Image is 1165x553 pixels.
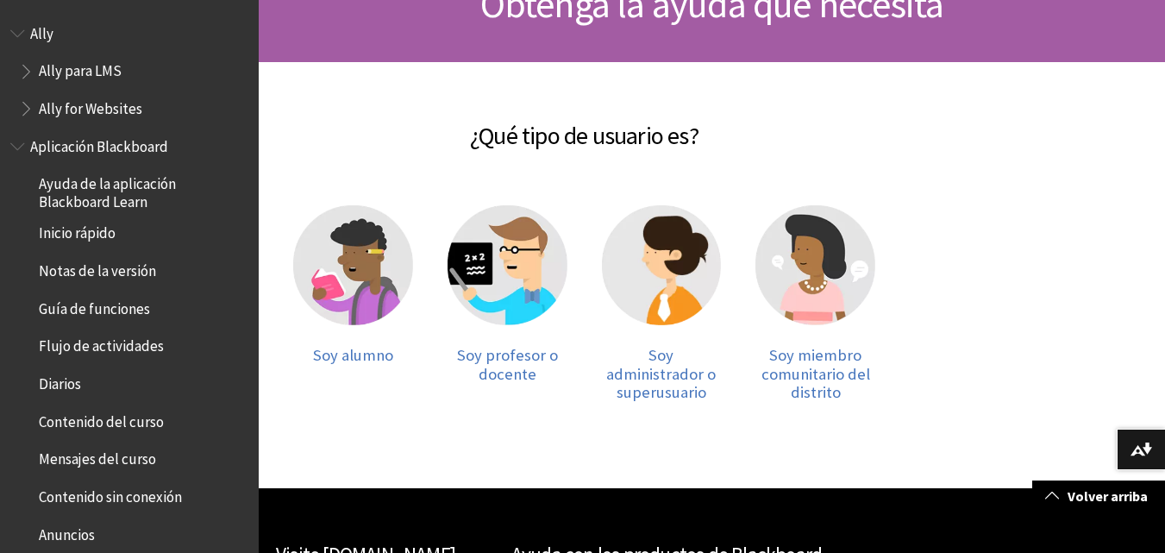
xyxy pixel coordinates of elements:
a: Administrador Soy administrador o superusuario [602,205,722,402]
span: Guía de funciones [39,294,150,317]
span: Flujo de actividades [39,332,164,355]
span: Ally [30,19,53,42]
span: Contenido del curso [39,407,164,430]
span: Aplicación Blackboard [30,132,168,155]
a: Miembro comunitario Soy miembro comunitario del distrito [755,205,875,402]
a: Volver arriba [1032,481,1165,512]
span: Ally para LMS [39,57,122,80]
span: Soy alumno [313,345,393,365]
span: Anuncios [39,520,95,544]
a: Alumno Soy alumno [293,205,413,402]
span: Mensajes del curso [39,445,156,468]
nav: Book outline for Anthology Ally Help [10,19,248,123]
span: Diarios [39,369,81,393]
img: Alumno [293,205,413,325]
span: Ayuda de la aplicación Blackboard Learn [39,170,247,211]
a: Profesor Soy profesor o docente [448,205,567,402]
span: Inicio rápido [39,219,116,242]
span: Soy administrador o superusuario [606,345,716,402]
span: Soy profesor o docente [457,345,558,384]
span: Ally for Websites [39,94,142,117]
span: Notas de la versión [39,256,156,280]
img: Administrador [602,205,722,325]
h2: ¿Qué tipo de usuario es? [276,97,893,154]
span: Contenido sin conexión [39,482,182,506]
img: Miembro comunitario [755,205,875,325]
img: Profesor [448,205,567,325]
span: Soy miembro comunitario del distrito [761,345,870,402]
